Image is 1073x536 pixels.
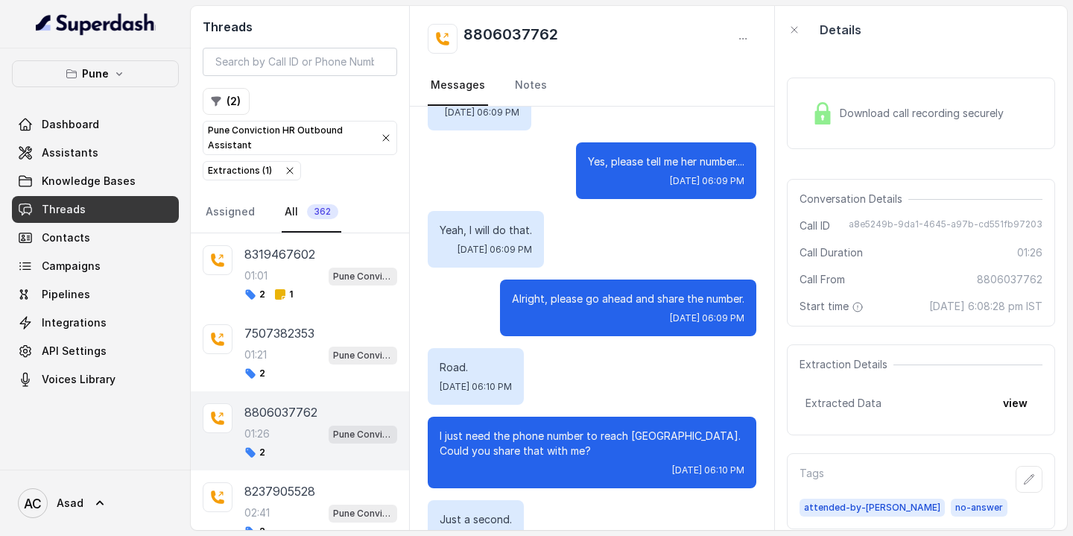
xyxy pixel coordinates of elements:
[800,192,908,206] span: Conversation Details
[333,269,393,284] p: Pune Conviction HR Outbound Assistant
[12,60,179,87] button: Pune
[440,381,512,393] span: [DATE] 06:10 PM
[440,429,744,458] p: I just need the phone number to reach [GEOGRAPHIC_DATA]. Could you share that with me?
[333,427,393,442] p: Pune Conviction HR Outbound Assistant
[800,499,945,517] span: attended-by-[PERSON_NAME]
[57,496,83,511] span: Asad
[977,272,1042,287] span: 8806037762
[333,348,393,363] p: Pune Conviction HR Outbound Assistant
[244,245,315,263] p: 8319467602
[800,299,867,314] span: Start time
[670,312,744,324] span: [DATE] 06:09 PM
[42,259,101,274] span: Campaigns
[12,253,179,280] a: Campaigns
[800,272,845,287] span: Call From
[994,390,1036,417] button: view
[12,281,179,308] a: Pipelines
[512,66,550,106] a: Notes
[333,506,393,521] p: Pune Conviction HR Outbound Assistant
[811,102,834,124] img: Lock Icon
[12,196,179,223] a: Threads
[463,24,558,54] h2: 8806037762
[42,202,86,217] span: Threads
[512,291,744,306] p: Alright, please go ahead and share the number.
[203,192,397,233] nav: Tabs
[244,403,317,421] p: 8806037762
[672,464,744,476] span: [DATE] 06:10 PM
[203,121,397,155] button: Pune Conviction HR Outbound Assistant
[12,168,179,195] a: Knowledge Bases
[42,315,107,330] span: Integrations
[208,123,368,153] p: Pune Conviction HR Outbound Assistant
[428,66,488,106] a: Messages
[208,163,272,178] div: Extractions ( 1 )
[440,360,512,375] p: Road.
[244,447,265,458] span: 2
[12,366,179,393] a: Voices Library
[820,21,861,39] p: Details
[244,426,270,441] p: 01:26
[12,139,179,166] a: Assistants
[12,309,179,336] a: Integrations
[82,65,109,83] p: Pune
[12,482,179,524] a: Asad
[800,218,830,233] span: Call ID
[1017,245,1042,260] span: 01:26
[244,505,270,520] p: 02:41
[670,175,744,187] span: [DATE] 06:09 PM
[24,496,42,511] text: AC
[244,268,268,283] p: 01:01
[203,88,250,115] button: (2)
[12,111,179,138] a: Dashboard
[42,117,99,132] span: Dashboard
[12,224,179,251] a: Contacts
[307,204,338,219] span: 362
[951,499,1007,517] span: no-answer
[800,357,893,372] span: Extraction Details
[244,482,315,500] p: 8237905528
[428,66,756,106] nav: Tabs
[42,145,98,160] span: Assistants
[282,192,341,233] a: All362
[588,154,744,169] p: Yes, please tell me her number....
[805,396,881,411] span: Extracted Data
[12,338,179,365] a: API Settings
[440,512,512,527] p: Just a second.
[42,174,136,189] span: Knowledge Bases
[203,192,258,233] a: Assigned
[244,289,265,300] span: 2
[929,299,1042,314] span: [DATE] 6:08:28 pm IST
[203,161,301,180] button: Extractions (1)
[244,347,267,362] p: 01:21
[42,230,90,245] span: Contacts
[800,466,824,493] p: Tags
[244,368,265,379] span: 2
[274,289,293,300] span: 1
[203,48,397,76] input: Search by Call ID or Phone Number
[458,244,532,256] span: [DATE] 06:09 PM
[42,372,115,387] span: Voices Library
[36,12,156,36] img: light.svg
[849,218,1042,233] span: a8e5249b-9da1-4645-a97b-cd551fb97203
[445,107,519,119] span: [DATE] 06:09 PM
[203,18,397,36] h2: Threads
[800,245,863,260] span: Call Duration
[840,106,1010,121] span: Download call recording securely
[244,324,314,342] p: 7507382353
[440,223,532,238] p: Yeah, I will do that.
[42,344,107,359] span: API Settings
[42,287,90,302] span: Pipelines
